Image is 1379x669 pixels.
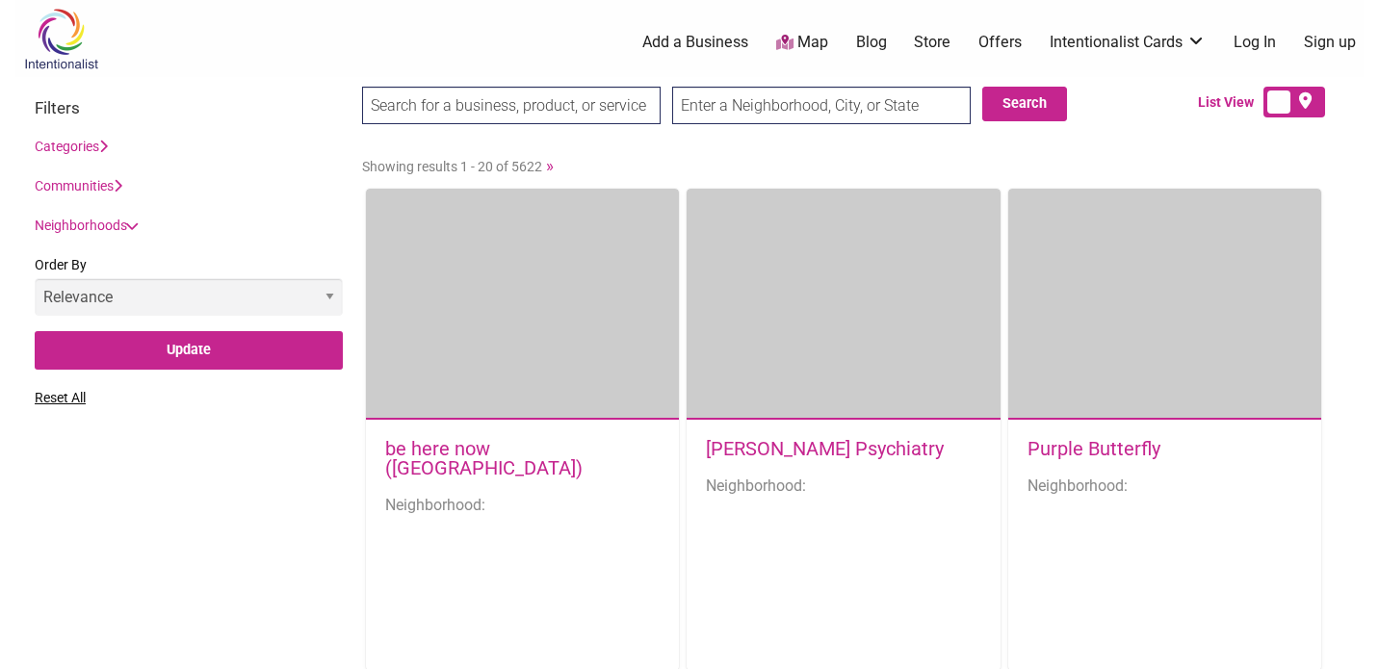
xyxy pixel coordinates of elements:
a: Reset All [35,390,86,405]
a: Offers [978,32,1022,53]
a: » [546,156,554,175]
label: Order By [35,253,343,330]
li: Neighborhood: [706,474,980,499]
a: Log In [1234,32,1276,53]
a: Blog [856,32,887,53]
a: be here now ([GEOGRAPHIC_DATA]) [385,437,583,479]
a: Map [776,32,828,54]
button: Search [982,87,1067,121]
a: Communities [35,178,122,193]
a: Sign up [1304,32,1356,53]
h3: Filters [35,98,343,117]
input: Update [35,331,343,371]
span: List View [1198,92,1263,113]
a: Neighborhoods [35,218,136,233]
a: Categories [35,139,108,154]
li: Neighborhood: [385,493,660,518]
a: Purple Butterfly [1028,437,1160,460]
a: [PERSON_NAME] Psychiatry [706,437,944,460]
a: Add a Business [642,32,748,53]
input: Search for a business, product, or service [362,87,661,124]
span: Showing results 1 - 20 of 5622 [362,159,542,174]
img: Intentionalist [15,8,107,70]
input: Enter a Neighborhood, City, or State [672,87,971,124]
select: Order By [35,278,343,316]
a: Store [914,32,950,53]
li: Neighborhood: [1028,474,1302,499]
a: Intentionalist Cards [1050,32,1206,53]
